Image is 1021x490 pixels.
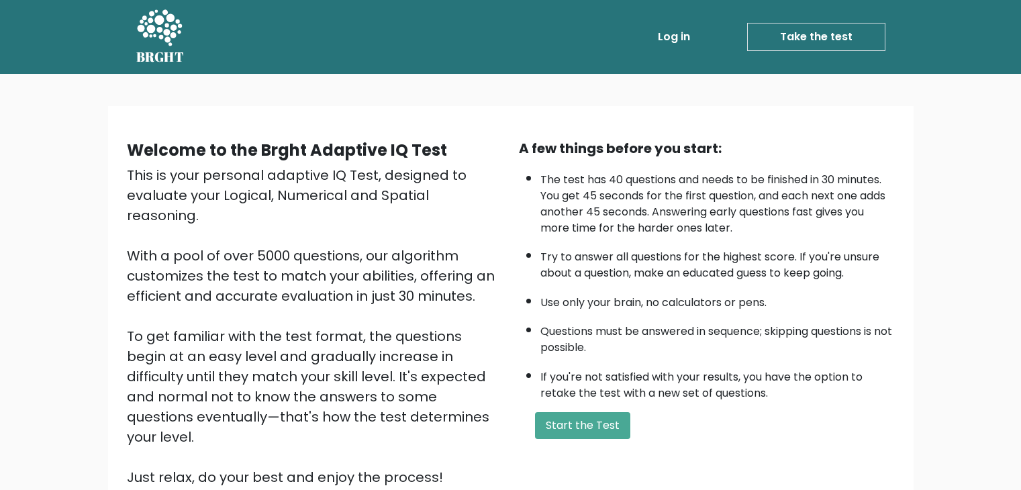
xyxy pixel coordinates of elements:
a: Take the test [747,23,885,51]
div: A few things before you start: [519,138,895,158]
a: Log in [652,23,695,50]
li: Use only your brain, no calculators or pens. [540,288,895,311]
li: The test has 40 questions and needs to be finished in 30 minutes. You get 45 seconds for the firs... [540,165,895,236]
li: Questions must be answered in sequence; skipping questions is not possible. [540,317,895,356]
h5: BRGHT [136,49,185,65]
b: Welcome to the Brght Adaptive IQ Test [127,139,447,161]
li: If you're not satisfied with your results, you have the option to retake the test with a new set ... [540,362,895,401]
div: This is your personal adaptive IQ Test, designed to evaluate your Logical, Numerical and Spatial ... [127,165,503,487]
a: BRGHT [136,5,185,68]
li: Try to answer all questions for the highest score. If you're unsure about a question, make an edu... [540,242,895,281]
button: Start the Test [535,412,630,439]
